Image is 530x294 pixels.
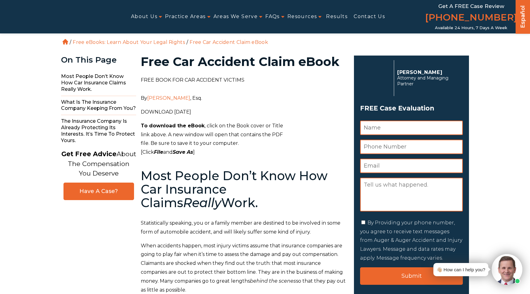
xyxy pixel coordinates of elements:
[360,121,463,135] input: Name
[70,188,128,195] span: Have A Case?
[141,122,347,157] p: , click on the Book cover or Title link above. A new window will open that contains the PDF file....
[360,267,463,285] input: Submit
[360,103,463,114] span: FREE Case Evaluation
[154,149,163,155] em: File
[61,70,136,96] span: Most People Don’t Know How Car Insurance Claims Really Work.
[425,11,517,25] a: [PHONE_NUMBER]
[63,183,134,200] a: Have A Case?
[438,3,504,9] span: Get a FREE Case Review
[397,75,459,87] span: Attorney and Managing Partner
[141,56,347,68] h1: Free Car Accident Claim eBook
[165,10,206,24] a: Practice Areas
[287,10,317,24] a: Resources
[61,56,136,64] div: On This Page
[141,169,347,210] h2: Most People Don’t Know How Car Insurance Claims Work.
[360,63,391,93] img: Herbert Auger
[250,278,296,284] em: behind the scenes
[265,10,280,24] a: FAQs
[354,10,385,24] a: Contact Us
[360,159,463,173] input: Email
[61,96,136,115] span: What Is the Insurance Company Keeping From You?
[63,39,68,44] a: Home
[213,10,258,24] a: Areas We Serve
[188,39,270,45] li: Free Car Accident Claim eBook
[183,195,221,210] em: Really
[61,150,117,158] strong: Get Free Advice
[141,219,347,237] p: Statistically speaking, you or a family member are destined to be involved in some form of automo...
[326,10,348,24] a: Results
[141,108,347,117] p: DOWNLOAD [DATE]
[435,25,507,30] span: Available 24 Hours, 7 Days a Week
[4,10,91,23] img: Auger & Auger Accident and Injury Lawyers Logo
[141,94,347,103] p: By , Esq.
[492,254,522,285] img: Intaker widget Avatar
[131,10,157,24] a: About Us
[397,69,459,75] p: [PERSON_NAME]
[360,220,462,261] label: By Providing your phone number, you agree to receive text messages from Auger & Auger Accident an...
[360,140,463,154] input: Phone Number
[147,95,190,101] a: [PERSON_NAME]
[61,149,136,178] p: About The Compensation You Deserve
[288,76,347,154] img: 9 Things
[73,39,185,45] a: Free eBooks: Learn About Your Legal Rights
[61,115,136,147] span: The Insurance Company Is Already Protecting Its Interests. It’s Time to Protect Yours.
[141,123,205,129] strong: To download the eBook
[173,149,193,155] em: Save As
[141,76,347,85] p: FREE BOOK FOR CAR ACCIDENT VICTIMS
[436,265,485,274] div: 👋🏼 How can I help you?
